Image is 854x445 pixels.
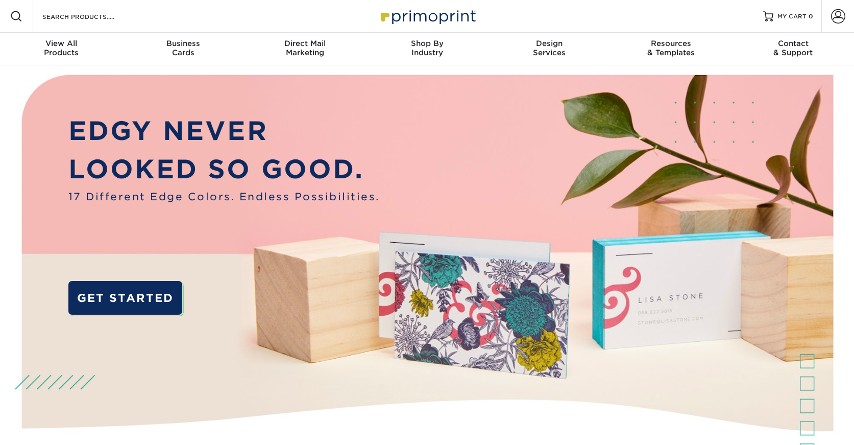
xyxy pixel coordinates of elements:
[366,39,488,48] span: Shop By
[732,39,854,48] span: Contact
[68,281,182,315] a: GET STARTED
[366,33,488,65] a: Shop ByIndustry
[488,33,610,65] a: DesignServices
[244,39,366,57] div: Marketing
[68,150,380,189] p: LOOKED SO GOOD.
[732,33,854,65] a: Contact& Support
[68,112,380,150] p: EDGY NEVER
[809,13,813,20] span: 0
[366,39,488,57] div: Industry
[732,39,854,57] div: & Support
[610,33,732,65] a: Resources& Templates
[122,39,244,57] div: Cards
[777,12,807,21] span: MY CART
[244,39,366,48] span: Direct Mail
[488,39,610,48] span: Design
[41,10,141,22] input: SEARCH PRODUCTS.....
[122,33,244,65] a: BusinessCards
[488,39,610,57] div: Services
[68,189,380,204] span: 17 Different Edge Colors. Endless Possibilities.
[610,39,732,57] div: & Templates
[244,33,366,65] a: Direct MailMarketing
[610,39,732,48] span: Resources
[122,39,244,48] span: Business
[376,5,478,27] img: Primoprint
